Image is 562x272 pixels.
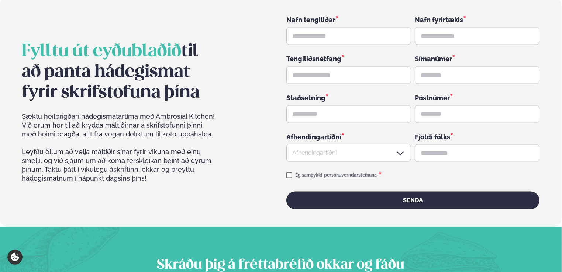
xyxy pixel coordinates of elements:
div: Nafn fyrirtækis [415,15,539,24]
div: Leyfðu öllum að velja máltíðir sínar fyrir vikuna með einu smelli, og við sjáum um að koma ferskl... [22,112,216,209]
div: Póstnúmer [415,93,539,102]
div: Afhendingartíðni [286,132,411,141]
div: Ég samþykki [295,171,382,180]
h2: til að panta hádegismat fyrir skrifstofuna þína [22,41,216,103]
span: Sæktu heilbrigðari hádegismatartíma með Ambrosial Kitchen! Við erum hér til að krydda máltíðirnar... [22,112,216,139]
button: Senda [286,192,539,209]
div: Tengiliðsnetfang [286,54,411,63]
a: Cookie settings [7,250,23,265]
a: persónuverndarstefnuna [324,172,377,178]
span: Fylltu út eyðublaðið [22,43,181,60]
div: Símanúmer [415,54,539,63]
div: Staðsetning [286,93,411,102]
div: Nafn tengiliðar [286,15,411,24]
div: Fjöldi fólks [415,132,539,142]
